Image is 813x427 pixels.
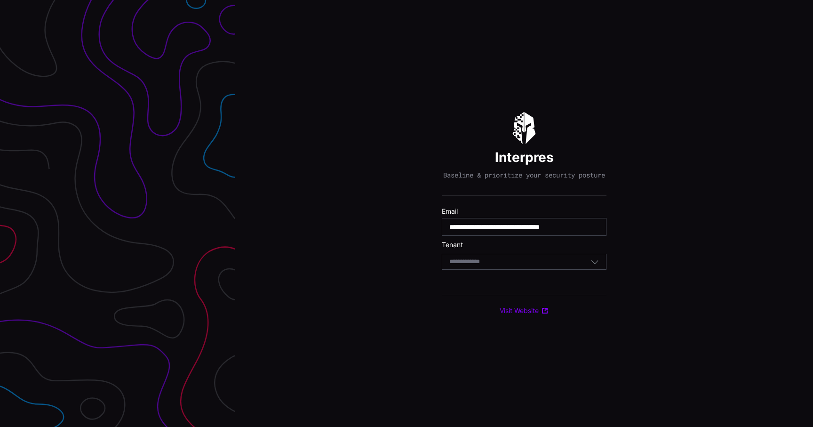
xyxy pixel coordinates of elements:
h1: Interpres [495,149,554,166]
a: Visit Website [500,306,549,315]
label: Tenant [442,241,606,249]
label: Email [442,207,606,216]
button: Toggle options menu [590,258,599,266]
p: Baseline & prioritize your security posture [443,171,605,179]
